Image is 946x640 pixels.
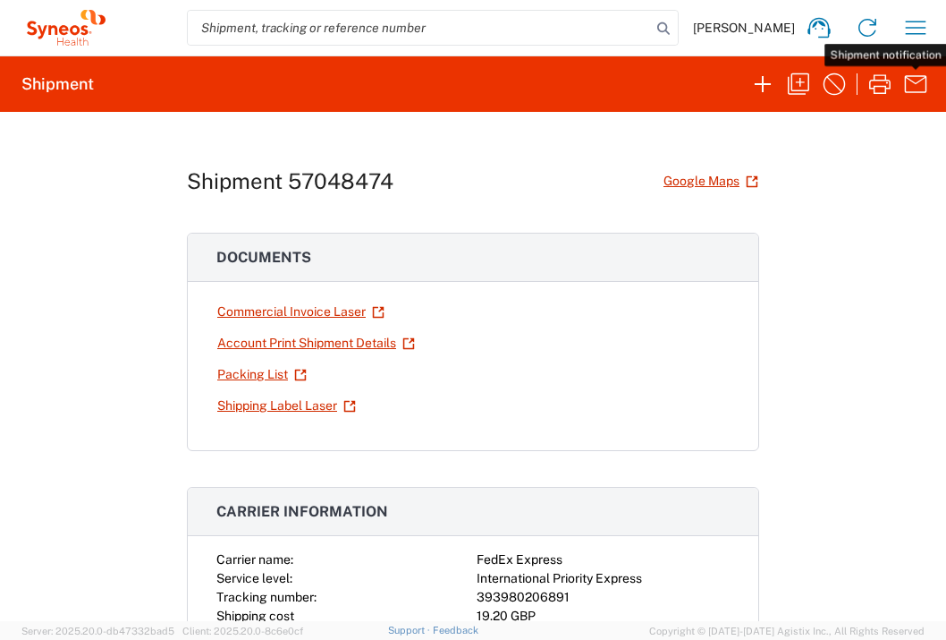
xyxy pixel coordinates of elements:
[216,503,388,520] span: Carrier information
[477,607,730,626] div: 19.20 GBP
[649,623,925,639] span: Copyright © [DATE]-[DATE] Agistix Inc., All Rights Reserved
[216,296,385,328] a: Commercial Invoice Laser
[216,328,416,359] a: Account Print Shipment Details
[216,571,292,585] span: Service level:
[388,625,433,636] a: Support
[21,626,174,636] span: Server: 2025.20.0-db47332bad5
[187,168,393,194] h1: Shipment 57048474
[693,20,795,36] span: [PERSON_NAME]
[477,569,730,588] div: International Priority Express
[663,166,759,197] a: Google Maps
[216,609,294,623] span: Shipping cost
[188,11,651,45] input: Shipment, tracking or reference number
[433,625,478,636] a: Feedback
[477,550,730,569] div: FedEx Express
[216,390,357,422] a: Shipping Label Laser
[216,249,311,266] span: Documents
[216,590,317,604] span: Tracking number:
[477,588,730,607] div: 393980206891
[182,626,303,636] span: Client: 2025.20.0-8c6e0cf
[216,552,293,567] span: Carrier name:
[21,73,94,95] h2: Shipment
[216,359,308,390] a: Packing List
